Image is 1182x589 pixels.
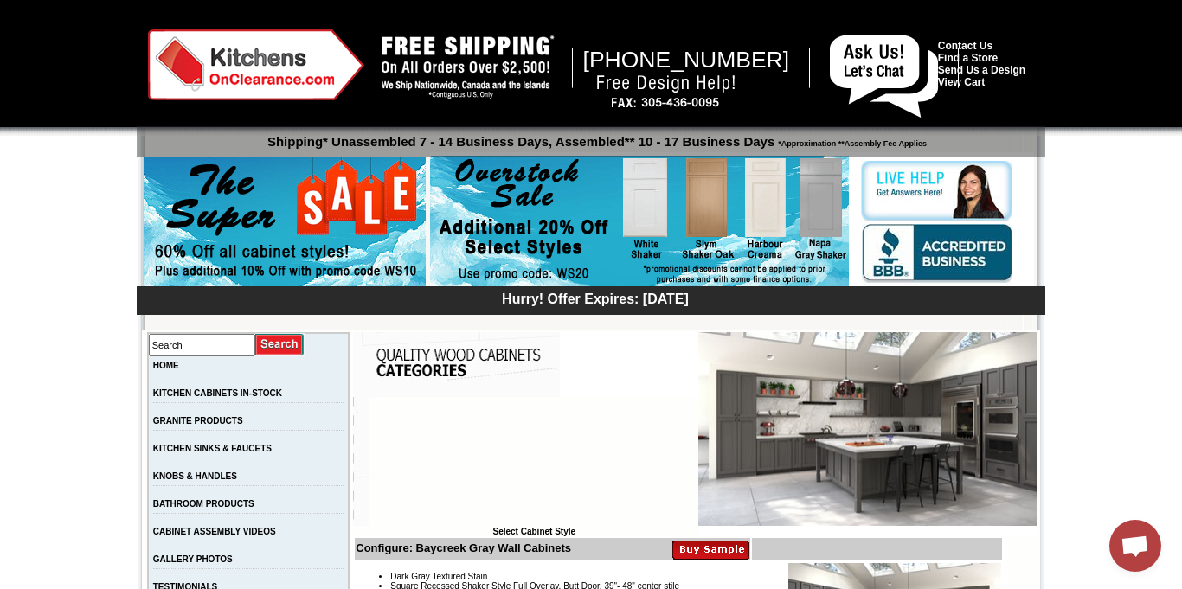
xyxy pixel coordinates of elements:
[153,388,282,398] a: KITCHEN CABINETS IN-STOCK
[145,289,1045,307] div: Hurry! Offer Expires: [DATE]
[938,64,1025,76] a: Send Us a Design
[255,333,305,356] input: Submit
[774,135,927,148] span: *Approximation **Assembly Fee Applies
[153,554,233,564] a: GALLERY PHOTOS
[938,76,985,88] a: View Cart
[938,52,998,64] a: Find a Store
[390,572,487,581] span: Dark Gray Textured Stain
[583,47,790,73] span: [PHONE_NUMBER]
[369,397,698,527] iframe: Browser incompatible
[153,527,276,536] a: CABINET ASSEMBLY VIDEOS
[145,126,1045,149] p: Shipping* Unassembled 7 - 14 Business Days, Assembled** 10 - 17 Business Days
[492,527,575,536] b: Select Cabinet Style
[148,29,364,100] img: Kitchens on Clearance Logo
[356,541,571,554] b: Configure: Baycreek Gray Wall Cabinets
[153,444,272,453] a: KITCHEN SINKS & FAUCETS
[938,40,992,52] a: Contact Us
[153,499,254,509] a: BATHROOM PRODUCTS
[153,471,237,481] a: KNOBS & HANDLES
[153,361,179,370] a: HOME
[1109,520,1161,572] a: Open chat
[698,332,1037,526] img: Baycreek Gray
[153,416,243,426] a: GRANITE PRODUCTS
